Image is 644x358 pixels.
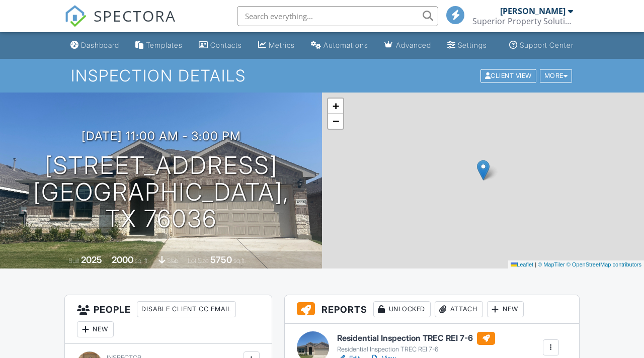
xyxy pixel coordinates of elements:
h1: Inspection Details [71,67,573,84]
a: Zoom out [328,114,343,129]
span: Lot Size [188,257,209,264]
div: Residential Inspection TREC REI 7-6 [337,345,495,353]
div: Superior Property Solutions [472,16,573,26]
div: Settings [458,41,487,49]
span: slab [167,257,178,264]
div: More [540,69,573,82]
div: Support Center [520,41,574,49]
img: The Best Home Inspection Software - Spectora [64,5,87,27]
a: Contacts [195,36,246,55]
span: SPECTORA [94,5,176,26]
div: New [77,321,114,337]
a: SPECTORA [64,14,176,35]
span: sq.ft. [233,257,246,264]
div: [PERSON_NAME] [500,6,566,16]
div: Client View [480,69,536,82]
input: Search everything... [237,6,438,26]
a: Zoom in [328,99,343,114]
div: Metrics [269,41,295,49]
h3: Reports [285,295,579,324]
a: Automations (Basic) [307,36,372,55]
img: Marker [477,160,490,181]
a: Support Center [505,36,578,55]
a: Metrics [254,36,299,55]
h6: Residential Inspection TREC REI 7-6 [337,332,495,345]
div: Disable Client CC Email [137,301,236,317]
div: Advanced [396,41,431,49]
h3: People [65,295,272,344]
h3: [DATE] 11:00 am - 3:00 pm [82,129,241,143]
div: Automations [324,41,368,49]
a: © MapTiler [538,261,565,267]
div: 5750 [210,254,232,265]
a: Advanced [380,36,435,55]
span: − [333,115,339,127]
span: sq. ft. [135,257,149,264]
a: Dashboard [66,36,123,55]
div: Unlocked [373,301,431,317]
a: Client View [479,71,539,79]
h1: [STREET_ADDRESS] [GEOGRAPHIC_DATA], TX 76036 [16,152,306,232]
a: © OpenStreetMap contributors [567,261,641,267]
a: Templates [131,36,187,55]
span: Built [68,257,79,264]
span: + [333,100,339,112]
div: Dashboard [81,41,119,49]
a: Residential Inspection TREC REI 7-6 Residential Inspection TREC REI 7-6 [337,332,495,354]
div: Contacts [210,41,242,49]
a: Leaflet [511,261,533,267]
div: New [487,301,524,317]
div: 2025 [81,254,102,265]
span: | [535,261,536,267]
div: 2000 [112,254,133,265]
a: Settings [443,36,491,55]
div: Attach [435,301,483,317]
div: Templates [146,41,183,49]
